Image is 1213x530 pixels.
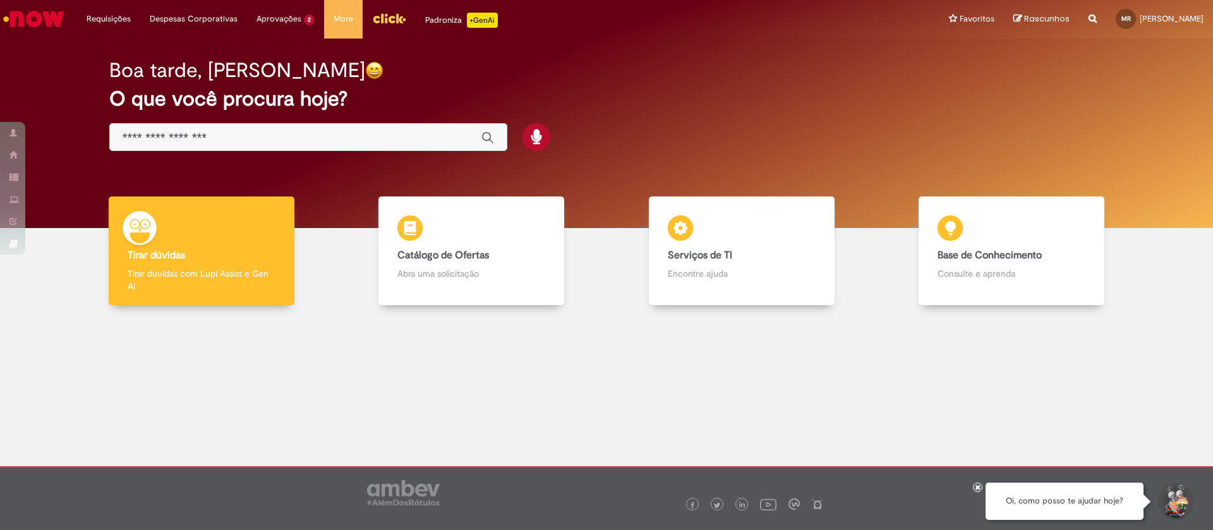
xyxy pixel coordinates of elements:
[714,502,720,509] img: logo_footer_twitter.png
[128,267,275,292] p: Tirar dúvidas com Lupi Assist e Gen Ai
[1121,15,1131,23] span: MR
[397,249,489,262] b: Catálogo de Ofertas
[367,480,440,505] img: logo_footer_ambev_rotulo_gray.png
[109,59,365,81] h2: Boa tarde, [PERSON_NAME]
[739,502,745,509] img: logo_footer_linkedin.png
[66,196,337,306] a: Tirar dúvidas Tirar dúvidas com Lupi Assist e Gen Ai
[87,13,131,25] span: Requisições
[938,267,1085,280] p: Consulte e aprenda
[606,196,877,306] a: Serviços de TI Encontre ajuda
[150,13,238,25] span: Despesas Corporativas
[1140,13,1204,24] span: [PERSON_NAME]
[365,61,383,80] img: happy-face.png
[689,502,696,509] img: logo_footer_facebook.png
[467,13,498,28] p: +GenAi
[812,498,823,510] img: logo_footer_naosei.png
[304,15,315,25] span: 2
[938,249,1042,262] b: Base de Conhecimento
[334,13,353,25] span: More
[425,13,498,28] div: Padroniza
[397,267,545,280] p: Abra uma solicitação
[337,196,607,306] a: Catálogo de Ofertas Abra uma solicitação
[256,13,301,25] span: Aprovações
[788,498,800,510] img: logo_footer_workplace.png
[986,483,1144,520] div: Oi, como posso te ajudar hoje?
[668,249,732,262] b: Serviços de TI
[1013,13,1070,25] a: Rascunhos
[960,13,994,25] span: Favoritos
[128,249,185,262] b: Tirar dúvidas
[877,196,1147,306] a: Base de Conhecimento Consulte e aprenda
[668,267,816,280] p: Encontre ajuda
[1,6,66,32] img: ServiceNow
[1024,13,1070,25] span: Rascunhos
[1156,483,1194,521] button: Iniciar Conversa de Suporte
[372,9,406,28] img: click_logo_yellow_360x200.png
[109,88,1104,110] h2: O que você procura hoje?
[760,496,776,512] img: logo_footer_youtube.png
